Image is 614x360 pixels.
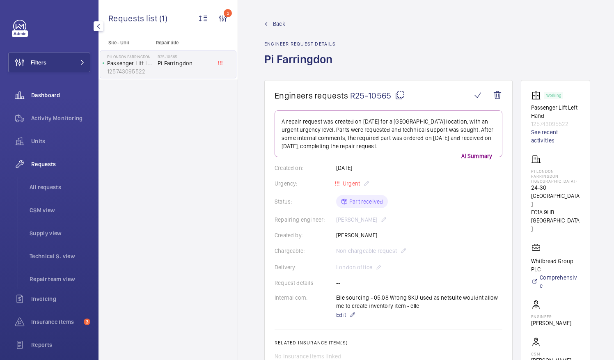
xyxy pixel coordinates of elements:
[264,52,337,80] h1: Pi Farringdon
[531,128,580,144] a: See recent activities
[273,20,285,28] span: Back
[8,53,90,72] button: Filters
[156,40,210,46] p: Repair title
[158,54,212,59] h2: R25-10565
[31,318,80,326] span: Insurance items
[31,341,90,349] span: Reports
[31,160,90,168] span: Requests
[31,295,90,303] span: Invoicing
[282,117,495,150] p: A repair request was created on [DATE] for a [GEOGRAPHIC_DATA] location, with an urgent urgency l...
[158,59,212,67] span: Pi Farringdon
[107,59,154,67] p: Passenger Lift Left Hand
[30,275,90,283] span: Repair team view
[31,137,90,145] span: Units
[107,67,154,76] p: 125743095522
[30,229,90,237] span: Supply view
[99,40,153,46] p: Site - Unit
[531,103,580,120] p: Passenger Lift Left Hand
[350,90,405,101] span: R25-10565
[31,91,90,99] span: Dashboard
[531,314,571,319] p: Engineer
[531,120,580,128] p: 125743095522
[336,311,346,319] span: Edit
[531,208,580,233] p: EC1A 9HB [GEOGRAPHIC_DATA]
[275,340,502,346] h2: Related insurance item(s)
[531,257,580,273] p: Whitbread Group PLC
[531,183,580,208] p: 24-30 [GEOGRAPHIC_DATA]
[275,90,348,101] span: Engineers requests
[531,319,571,327] p: [PERSON_NAME]
[531,90,544,100] img: elevator.svg
[30,206,90,214] span: CSM view
[531,169,580,183] p: PI London Farringdon ([GEOGRAPHIC_DATA])
[31,114,90,122] span: Activity Monitoring
[546,94,561,97] p: Working
[458,152,495,160] p: AI Summary
[107,54,154,59] p: PI London Farringdon ([GEOGRAPHIC_DATA])
[30,252,90,260] span: Technical S. view
[30,183,90,191] span: All requests
[531,351,571,356] p: CSM
[108,13,159,23] span: Requests list
[264,41,337,47] h2: Engineer request details
[531,273,580,290] a: Comprehensive
[84,319,90,325] span: 3
[31,58,46,66] span: Filters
